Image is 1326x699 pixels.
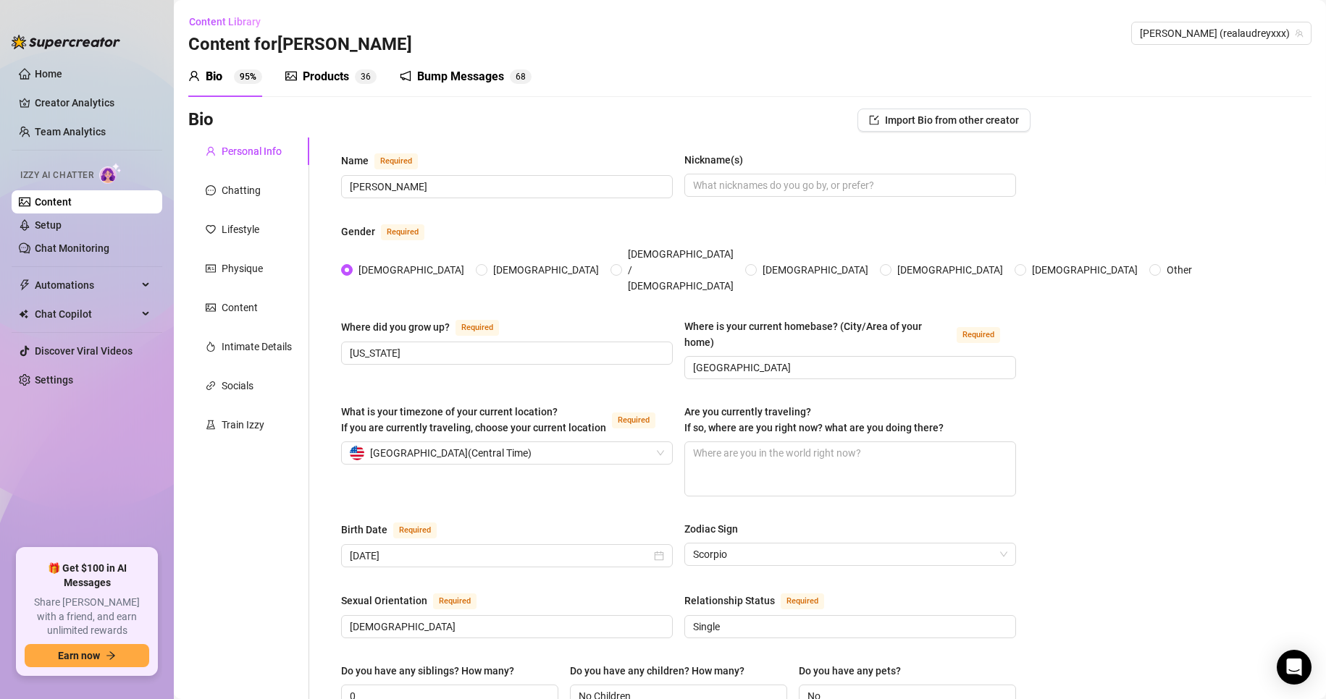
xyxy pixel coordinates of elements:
div: Do you have any children? How many? [570,663,744,679]
img: logo-BBDzfeDw.svg [12,35,120,49]
a: Discover Viral Videos [35,345,133,357]
span: [DEMOGRAPHIC_DATA] [487,262,605,278]
span: Content Library [189,16,261,27]
div: Birth Date [341,522,387,538]
label: Where is your current homebase? (City/Area of your home) [684,318,1016,350]
span: picture [206,302,216,313]
span: user [206,146,216,156]
span: heart [206,224,216,234]
input: Relationship Status [693,619,1004,635]
span: [DEMOGRAPHIC_DATA] / [DEMOGRAPHIC_DATA] [622,246,739,294]
div: Relationship Status [684,593,775,609]
div: Products [303,68,349,85]
label: Name [341,152,434,169]
span: Earn now [58,650,100,661]
div: Train Izzy [222,417,264,433]
label: Gender [341,223,440,240]
div: Where is your current homebase? (City/Area of your home) [684,318,951,350]
span: thunderbolt [19,279,30,291]
label: Relationship Status [684,592,840,609]
span: Scorpio [693,543,1007,565]
div: Bump Messages [417,68,504,85]
input: Name [350,179,661,195]
div: Do you have any pets? [799,663,901,679]
div: Name [341,153,369,169]
label: Sexual Orientation [341,592,492,609]
span: [DEMOGRAPHIC_DATA] [891,262,1009,278]
span: Import Bio from other creator [885,114,1019,126]
span: [DEMOGRAPHIC_DATA] [353,262,470,278]
span: Izzy AI Chatter [20,169,93,182]
div: Zodiac Sign [684,521,738,537]
span: Other [1161,262,1198,278]
label: Do you have any siblings? How many? [341,663,524,679]
div: Lifestyle [222,221,259,237]
span: Required [612,412,655,428]
span: Required [374,153,418,169]
div: Gender [341,224,375,240]
span: 🎁 Get $100 in AI Messages [25,562,149,590]
img: Chat Copilot [19,309,28,319]
h3: Content for [PERSON_NAME] [188,33,412,56]
span: Automations [35,274,138,297]
div: Bio [206,68,222,85]
span: idcard [206,263,216,274]
div: Content [222,300,258,315]
button: Earn nowarrow-right [25,644,149,667]
a: Content [35,196,72,208]
span: Required [781,593,824,609]
label: Birth Date [341,521,453,538]
span: fire [206,342,216,352]
sup: 36 [355,69,377,84]
div: Where did you grow up? [341,319,450,335]
input: Nickname(s) [693,177,1004,193]
div: Do you have any siblings? How many? [341,663,514,679]
div: Nickname(s) [684,152,743,168]
span: import [869,115,879,125]
sup: 68 [510,69,532,84]
span: Share [PERSON_NAME] with a friend, and earn unlimited rewards [25,596,149,638]
span: experiment [206,420,216,430]
span: 8 [521,72,526,82]
span: user [188,70,200,82]
div: Physique [222,260,263,276]
span: 6 [516,72,521,82]
div: Intimate Details [222,339,292,355]
input: Where did you grow up? [350,345,661,361]
h3: Bio [188,109,214,132]
span: Required [957,327,1000,343]
img: us [350,446,364,460]
div: Personal Info [222,143,282,159]
span: team [1295,29,1304,38]
span: [GEOGRAPHIC_DATA] ( Central Time ) [370,442,532,464]
span: [DEMOGRAPHIC_DATA] [1026,262,1144,278]
a: Creator Analytics [35,91,151,114]
label: Nickname(s) [684,152,753,168]
input: Birth Date [350,548,651,564]
span: [DEMOGRAPHIC_DATA] [757,262,874,278]
span: 3 [361,72,366,82]
a: Setup [35,219,62,231]
label: Zodiac Sign [684,521,748,537]
a: Settings [35,374,73,386]
input: Where is your current homebase? (City/Area of your home) [693,360,1004,376]
span: arrow-right [106,651,116,661]
span: Required [456,320,499,336]
span: 6 [366,72,371,82]
img: AI Chatter [99,163,122,184]
a: Chat Monitoring [35,242,109,254]
a: Home [35,68,62,80]
div: Socials [222,378,253,394]
span: picture [285,70,297,82]
label: Where did you grow up? [341,318,515,336]
span: Required [433,593,477,609]
label: Do you have any children? How many? [570,663,755,679]
span: Audrey (realaudreyxxx) [1140,22,1303,44]
sup: 95% [234,69,262,84]
span: notification [400,70,411,82]
span: Required [393,522,437,538]
span: What is your timezone of your current location? If you are currently traveling, choose your curre... [341,406,606,433]
div: Open Intercom Messenger [1277,650,1312,685]
div: Chatting [222,182,261,198]
span: Are you currently traveling? If so, where are you right now? what are you doing there? [684,406,944,433]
